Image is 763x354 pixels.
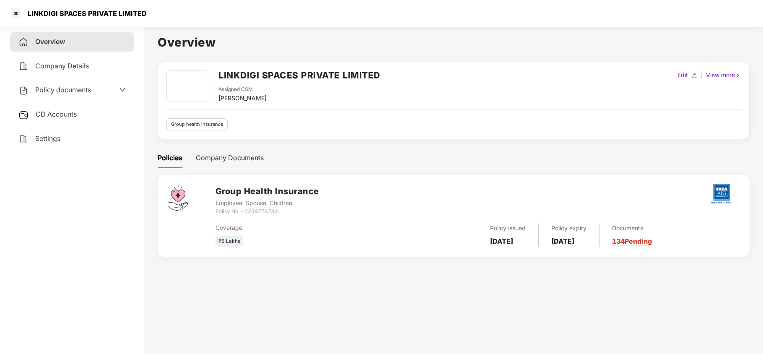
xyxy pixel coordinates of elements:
[18,134,29,144] img: svg+xml;base64,PHN2ZyB4bWxucz0iaHR0cDovL3d3dy53My5vcmcvMjAwMC9zdmciIHdpZHRoPSIyNCIgaGVpZ2h0PSIyNC...
[196,153,264,163] div: Company Documents
[158,33,750,52] h1: Overview
[735,73,741,78] img: rightIcon
[691,73,697,78] img: editIcon
[35,62,89,70] span: Company Details
[215,198,319,208] div: Employee, Spouse, Children
[18,110,29,120] img: svg+xml;base64,PHN2ZyB3aWR0aD0iMjUiIGhlaWdodD0iMjQiIHZpZXdCb3g9IjAgMCAyNSAyNCIgZmlsbD0ibm9uZSIgeG...
[18,86,29,96] img: svg+xml;base64,PHN2ZyB4bWxucz0iaHR0cDovL3d3dy53My5vcmcvMjAwMC9zdmciIHdpZHRoPSIyNCIgaGVpZ2h0PSIyNC...
[704,70,742,80] div: View more
[699,70,704,80] div: |
[215,208,319,216] div: Policy No. -
[676,70,690,80] div: Edit
[215,185,319,198] h3: Group Health Insurance
[215,236,243,247] div: ₹5 Lakhs
[168,185,188,211] img: svg+xml;base64,PHN2ZyB4bWxucz0iaHR0cDovL3d3dy53My5vcmcvMjAwMC9zdmciIHdpZHRoPSI0Ny43MTQiIGhlaWdodD...
[23,9,147,18] div: LINKDIGI SPACES PRIVATE LIMITED
[490,224,526,233] div: Policy issued
[35,134,60,143] span: Settings
[218,68,380,82] h2: LINKDIGI SPACES PRIVATE LIMITED
[215,223,390,232] div: Coverage
[119,86,126,93] span: down
[35,37,65,46] span: Overview
[218,86,267,94] div: Assigned CSM
[218,94,267,103] div: [PERSON_NAME]
[18,61,29,71] img: svg+xml;base64,PHN2ZyB4bWxucz0iaHR0cDovL3d3dy53My5vcmcvMjAwMC9zdmciIHdpZHRoPSIyNCIgaGVpZ2h0PSIyNC...
[18,37,29,47] img: svg+xml;base64,PHN2ZyB4bWxucz0iaHR0cDovL3d3dy53My5vcmcvMjAwMC9zdmciIHdpZHRoPSIyNCIgaGVpZ2h0PSIyNC...
[707,179,736,208] img: tatag.png
[166,118,228,130] div: Group health insurance
[612,224,652,233] div: Documents
[612,237,652,245] a: 134 Pending
[490,237,513,245] b: [DATE]
[551,224,587,233] div: Policy expiry
[35,86,91,94] span: Policy documents
[551,237,574,245] b: [DATE]
[36,110,77,118] span: CD Accounts
[158,153,182,163] div: Policies
[244,208,278,214] i: 0239774784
